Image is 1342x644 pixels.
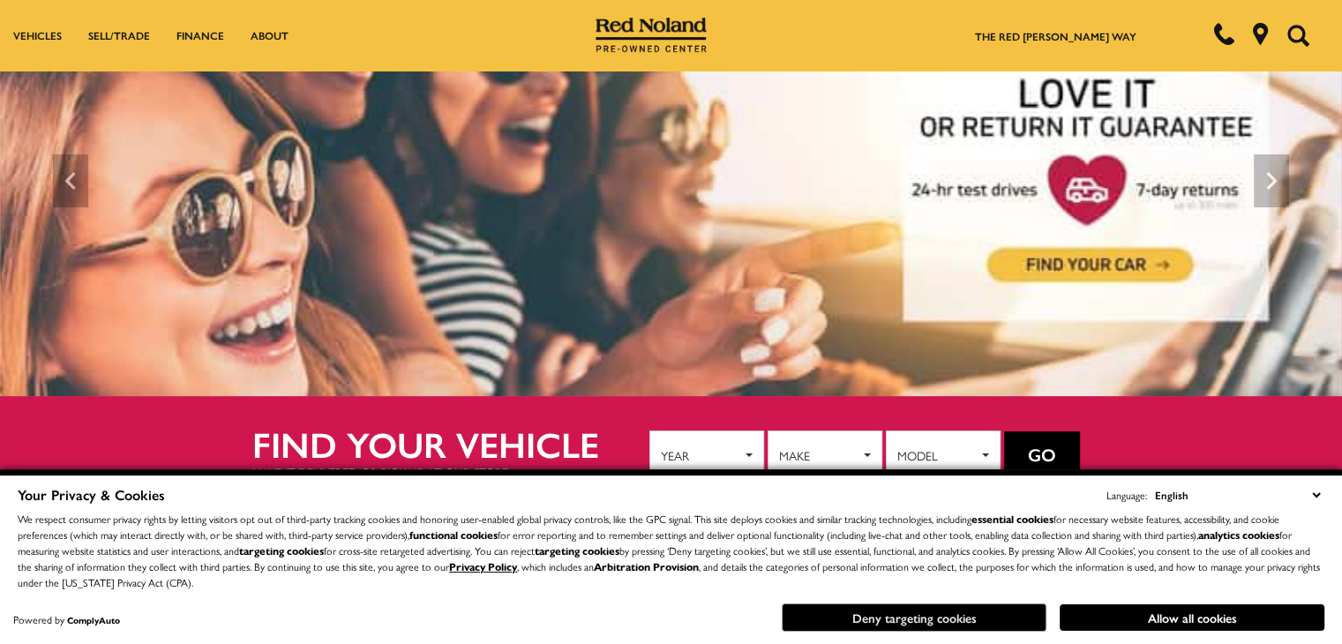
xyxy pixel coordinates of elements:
[67,614,120,626] a: ComplyAuto
[1060,604,1324,631] button: Allow all cookies
[53,154,88,207] div: Previous
[1106,490,1147,500] div: Language:
[1198,527,1279,543] strong: analytics cookies
[971,511,1053,527] strong: essential cookies
[782,603,1046,632] button: Deny targeting cookies
[596,18,707,53] img: Red Noland Pre-Owned
[1151,485,1324,505] select: Language Select
[886,431,1001,480] button: Model
[1254,154,1289,207] div: Next
[18,484,165,505] span: Your Privacy & Cookies
[252,424,649,463] h2: Find your vehicle
[779,442,859,468] span: Make
[449,558,517,574] a: Privacy Policy
[535,543,619,558] strong: targeting cookies
[897,442,978,468] span: Model
[975,28,1136,44] a: The Red [PERSON_NAME] Way
[409,527,498,543] strong: functional cookies
[252,463,649,481] p: Have it delivered or pick-up at our store
[594,558,699,574] strong: Arbitration Provision
[1280,1,1316,70] button: Open the search field
[18,511,1324,590] p: We respect consumer privacy rights by letting visitors opt out of third-party tracking cookies an...
[596,24,707,41] a: Red Noland Pre-Owned
[649,431,764,480] button: Year
[768,431,882,480] button: Make
[1004,431,1080,479] button: Go
[239,543,324,558] strong: targeting cookies
[661,442,741,468] span: Year
[13,614,120,625] div: Powered by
